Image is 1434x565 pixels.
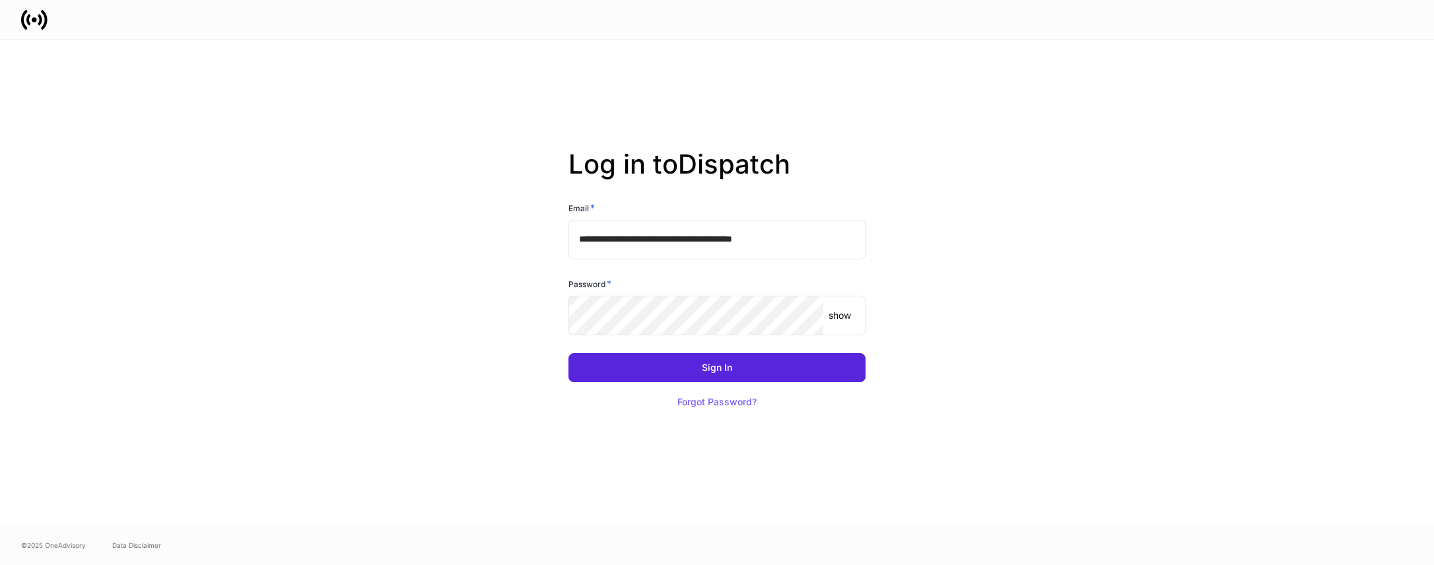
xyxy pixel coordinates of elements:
h6: Email [568,201,595,215]
button: Forgot Password? [661,387,773,416]
button: Sign In [568,353,866,382]
a: Data Disclaimer [112,540,161,550]
div: Forgot Password? [677,397,757,407]
div: Sign In [702,363,732,372]
p: show [829,309,851,322]
h2: Log in to Dispatch [568,149,866,201]
span: © 2025 OneAdvisory [21,540,86,550]
h6: Password [568,277,611,290]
